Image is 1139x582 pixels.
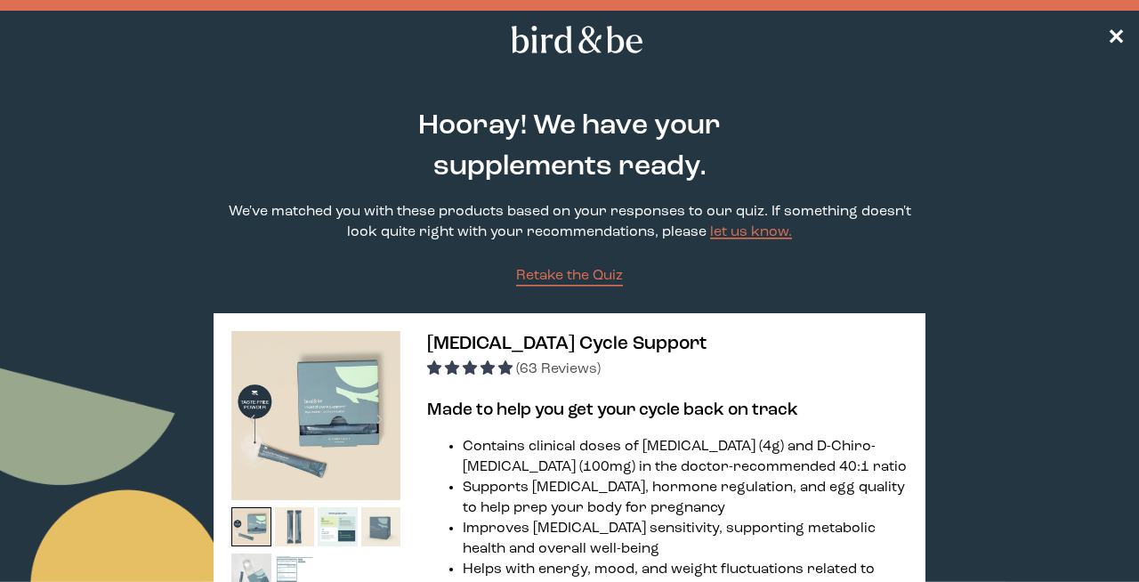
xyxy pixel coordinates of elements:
[516,266,623,287] a: Retake the Quiz
[463,478,908,519] li: Supports [MEDICAL_DATA], hormone regulation, and egg quality to help prep your body for pregnancy
[214,202,925,243] p: We've matched you with these products based on your responses to our quiz. If something doesn't l...
[361,507,401,547] img: thumbnail image
[516,269,623,283] span: Retake the Quiz
[463,519,908,560] li: Improves [MEDICAL_DATA] sensitivity, supporting metabolic health and overall well-being
[1050,498,1121,564] iframe: Gorgias live chat messenger
[427,362,516,376] span: 4.90 stars
[710,225,792,239] a: let us know.
[275,507,315,547] img: thumbnail image
[427,398,908,423] h3: Made to help you get your cycle back on track
[1107,24,1125,55] a: ✕
[356,106,783,188] h2: Hooray! We have your supplements ready.
[516,362,601,376] span: (63 Reviews)
[318,507,358,547] img: thumbnail image
[1107,28,1125,50] span: ✕
[463,437,908,478] li: Contains clinical doses of [MEDICAL_DATA] (4g) and D-Chiro-[MEDICAL_DATA] (100mg) in the doctor-r...
[231,507,271,547] img: thumbnail image
[427,335,707,353] span: [MEDICAL_DATA] Cycle Support
[231,331,400,500] img: thumbnail image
